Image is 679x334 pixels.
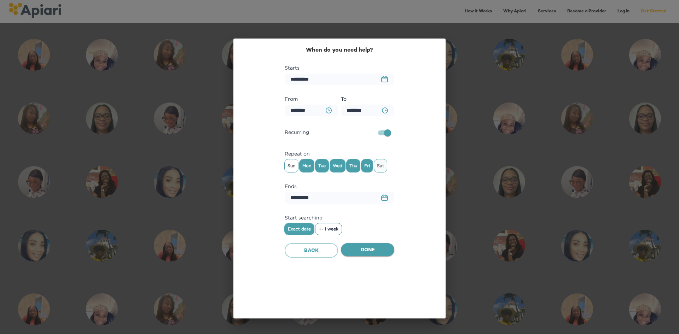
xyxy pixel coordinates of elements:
span: Back [291,247,332,256]
button: +- 1 week [315,223,342,235]
div: Mon [300,159,314,172]
div: Sat [374,159,387,172]
label: Repeat on [285,150,394,158]
button: Back [285,243,338,258]
span: Fri [361,160,373,171]
label: From [285,95,338,103]
button: Exact date [285,223,314,235]
button: Done [341,243,394,257]
label: Start searching [285,213,394,222]
h2: When do you need help? [285,47,394,54]
span: Thu [347,160,360,171]
div: Tue [315,159,329,172]
label: To [341,95,394,103]
label: Starts [285,64,394,72]
div: Wed [330,159,345,172]
span: Exact date [288,227,311,232]
span: Recurring [285,128,309,136]
div: Sun [285,159,298,172]
div: Fri [361,159,373,172]
label: Ends [285,182,394,191]
span: Mon [300,160,314,171]
span: +- 1 week [319,227,338,232]
span: Done [347,246,389,255]
span: Tue [315,160,329,171]
span: Sat [374,160,387,171]
span: Sun [285,160,298,171]
span: Wed [330,160,345,171]
div: Thu [347,159,360,172]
